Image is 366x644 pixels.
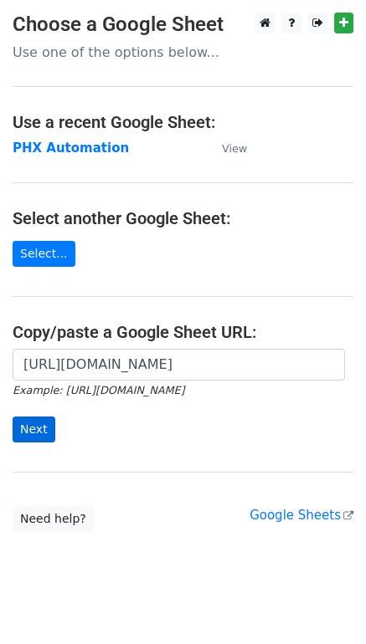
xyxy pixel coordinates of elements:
small: View [222,142,247,155]
a: View [205,141,247,156]
a: Select... [13,241,75,267]
small: Example: [URL][DOMAIN_NAME] [13,384,184,396]
h4: Select another Google Sheet: [13,208,353,228]
h4: Copy/paste a Google Sheet URL: [13,322,353,342]
h3: Choose a Google Sheet [13,13,353,37]
h4: Use a recent Google Sheet: [13,112,353,132]
a: Need help? [13,506,94,532]
a: Google Sheets [250,508,353,523]
p: Use one of the options below... [13,43,353,61]
iframe: Chat Widget [282,564,366,644]
a: PHX Automation [13,141,129,156]
input: Paste your Google Sheet URL here [13,349,345,381]
input: Next [13,417,55,442]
